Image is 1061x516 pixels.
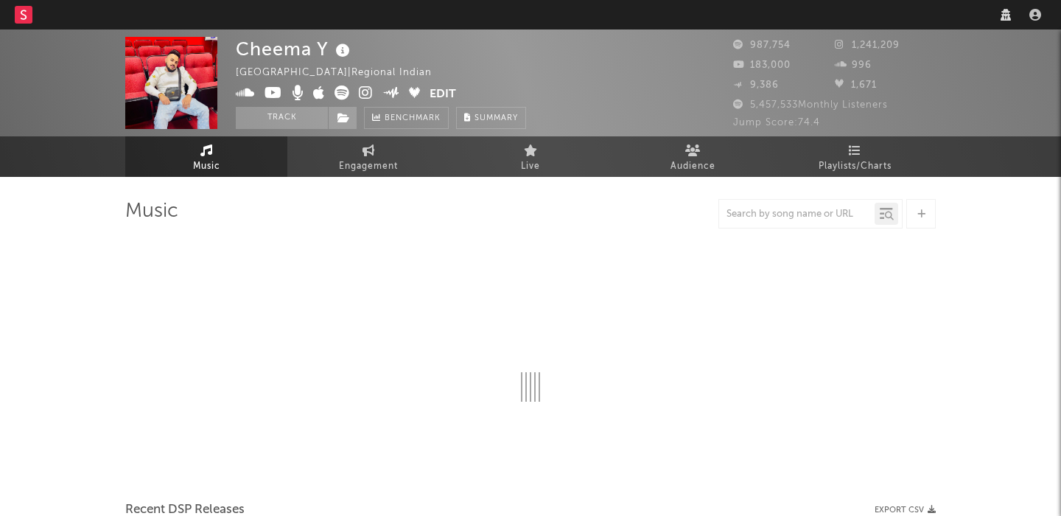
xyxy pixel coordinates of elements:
button: Track [236,107,328,129]
a: Audience [612,136,774,177]
span: 987,754 [733,41,791,50]
span: Playlists/Charts [819,158,892,175]
span: 183,000 [733,60,791,70]
a: Benchmark [364,107,449,129]
span: 1,671 [835,80,877,90]
button: Summary [456,107,526,129]
a: Music [125,136,287,177]
button: Edit [430,86,456,104]
input: Search by song name or URL [719,209,875,220]
div: Cheema Y [236,37,354,61]
div: [GEOGRAPHIC_DATA] | Regional Indian [236,64,449,82]
span: Jump Score: 74.4 [733,118,820,128]
a: Playlists/Charts [774,136,936,177]
span: Music [193,158,220,175]
button: Export CSV [875,506,936,515]
span: 5,457,533 Monthly Listeners [733,100,888,110]
span: Engagement [339,158,398,175]
span: 1,241,209 [835,41,900,50]
a: Live [449,136,612,177]
span: Audience [670,158,715,175]
a: Engagement [287,136,449,177]
span: Benchmark [385,110,441,128]
span: 996 [835,60,872,70]
span: Summary [475,114,518,122]
span: 9,386 [733,80,779,90]
span: Live [521,158,540,175]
